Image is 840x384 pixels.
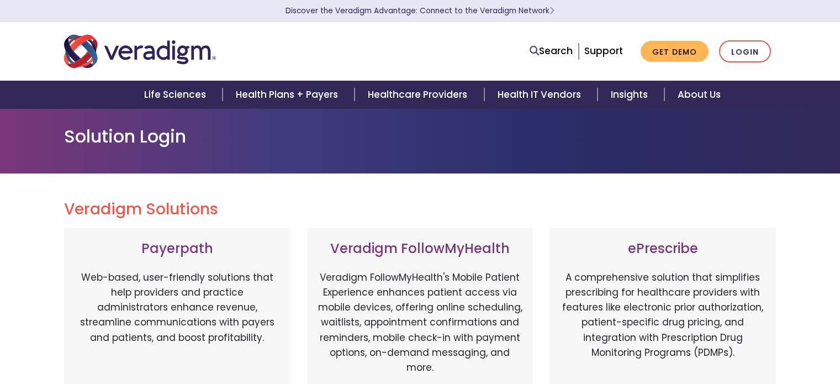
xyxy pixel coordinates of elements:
a: Life Sciences [131,81,223,109]
a: Insights [598,81,664,109]
img: Veradigm logo [64,33,216,70]
h3: Veradigm FollowMyHealth [318,241,522,257]
a: Get Demo [641,41,709,62]
a: Health Plans + Payers [223,81,355,109]
a: About Us [664,81,734,109]
span: Learn More [550,6,554,16]
a: Health IT Vendors [484,81,598,109]
a: Healthcare Providers [355,81,484,109]
p: Veradigm FollowMyHealth's Mobile Patient Experience enhances patient access via mobile devices, o... [318,270,522,375]
a: Discover the Veradigm Advantage: Connect to the Veradigm NetworkLearn More [286,6,554,16]
h2: Veradigm Solutions [64,200,776,219]
h3: ePrescribe [561,241,765,257]
a: Support [584,44,623,57]
a: Login [719,40,771,63]
h1: Solution Login [64,126,776,147]
h3: Payerpath [75,241,279,257]
a: Search [530,44,573,59]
